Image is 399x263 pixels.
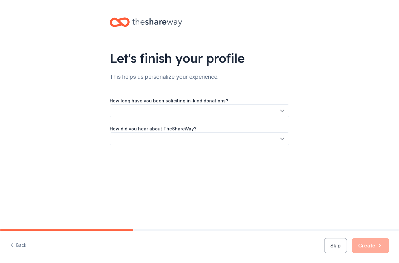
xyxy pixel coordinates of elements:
[110,98,228,104] label: How long have you been soliciting in-kind donations?
[324,238,347,253] button: Skip
[10,239,26,252] button: Back
[110,49,289,67] div: Let's finish your profile
[110,72,289,82] div: This helps us personalize your experience.
[110,126,196,132] label: How did you hear about TheShareWay?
